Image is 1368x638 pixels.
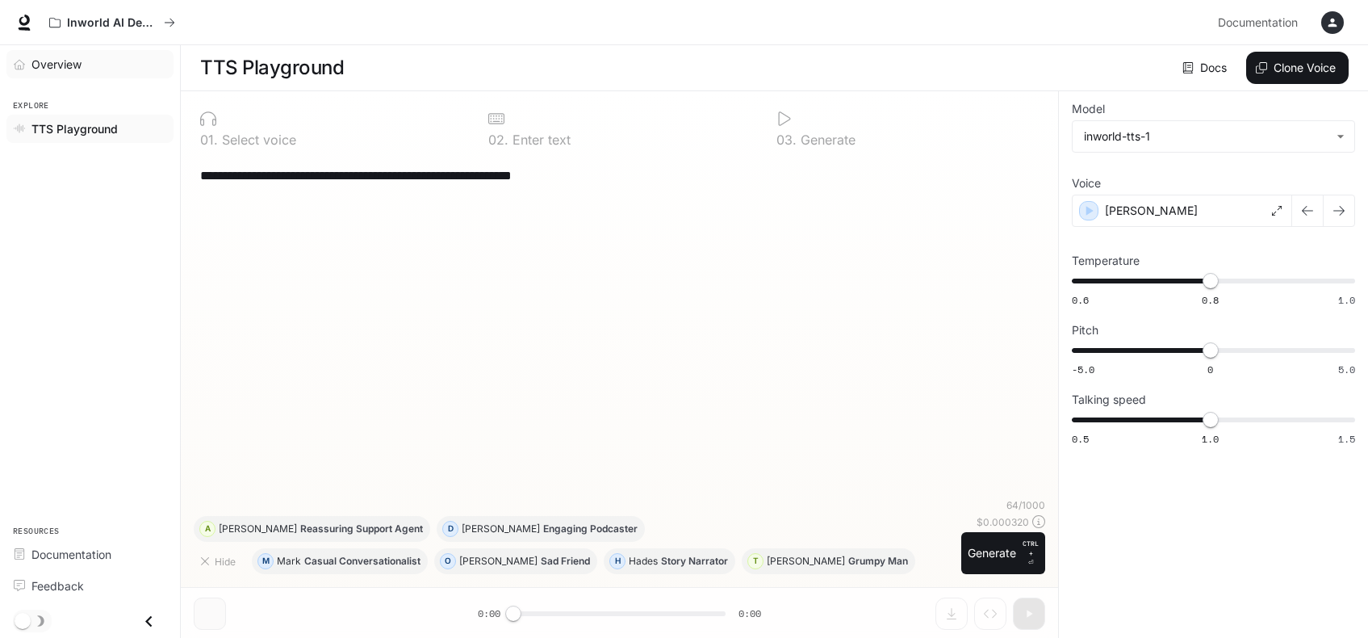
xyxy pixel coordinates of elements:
button: T[PERSON_NAME]Grumpy Man [742,548,915,574]
div: inworld-tts-1 [1073,121,1354,152]
span: Overview [31,56,82,73]
a: Overview [6,50,174,78]
button: GenerateCTRL +⏎ [961,532,1045,574]
p: Pitch [1072,325,1098,336]
span: 1.0 [1202,432,1219,446]
div: O [441,548,455,574]
span: 0 [1207,363,1213,376]
p: [PERSON_NAME] [767,556,845,566]
p: Talking speed [1072,394,1146,405]
p: [PERSON_NAME] [1105,203,1198,219]
button: Close drawer [131,605,167,638]
span: 0.5 [1072,432,1089,446]
span: 5.0 [1338,363,1355,376]
p: Reassuring Support Agent [300,524,423,534]
div: M [258,548,273,574]
h1: TTS Playground [200,52,344,84]
div: inworld-tts-1 [1084,128,1328,145]
p: Temperature [1072,255,1140,267]
p: Enter text [508,133,571,146]
p: Casual Conversationalist [304,556,420,566]
span: 0.8 [1202,293,1219,307]
div: T [748,548,763,574]
button: A[PERSON_NAME]Reassuring Support Agent [194,516,430,542]
button: HHadesStory Narrator [604,548,735,574]
p: 0 1 . [200,133,218,146]
p: Model [1072,103,1105,115]
button: Clone Voice [1246,52,1349,84]
p: 0 2 . [488,133,508,146]
p: Mark [277,556,301,566]
button: MMarkCasual Conversationalist [252,548,428,574]
a: Feedback [6,572,174,600]
span: Feedback [31,577,84,594]
p: [PERSON_NAME] [219,524,297,534]
p: Story Narrator [661,556,728,566]
p: Select voice [218,133,296,146]
a: TTS Playground [6,115,174,143]
p: Generate [797,133,856,146]
span: Documentation [1218,13,1298,33]
p: $ 0.000320 [977,515,1029,529]
span: -5.0 [1072,363,1094,376]
a: Documentation [1211,6,1310,39]
button: All workspaces [42,6,182,39]
p: [PERSON_NAME] [459,556,538,566]
div: D [443,516,458,542]
a: Documentation [6,540,174,569]
button: O[PERSON_NAME]Sad Friend [434,548,597,574]
span: Documentation [31,546,111,563]
p: CTRL + [1023,539,1039,558]
a: Docs [1179,52,1233,84]
p: 64 / 1000 [1006,498,1045,512]
span: 0.6 [1072,293,1089,307]
p: Grumpy Man [848,556,908,566]
span: Dark mode toggle [15,611,31,629]
p: Voice [1072,178,1101,189]
p: Inworld AI Demos [67,16,157,30]
p: Sad Friend [541,556,590,566]
span: TTS Playground [31,120,118,137]
p: [PERSON_NAME] [462,524,540,534]
p: Hades [629,556,658,566]
p: 0 3 . [776,133,797,146]
div: A [200,516,215,542]
span: 1.0 [1338,293,1355,307]
button: Hide [194,548,245,574]
p: Engaging Podcaster [543,524,638,534]
span: 1.5 [1338,432,1355,446]
p: ⏎ [1023,539,1039,568]
div: H [610,548,625,574]
button: D[PERSON_NAME]Engaging Podcaster [437,516,645,542]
